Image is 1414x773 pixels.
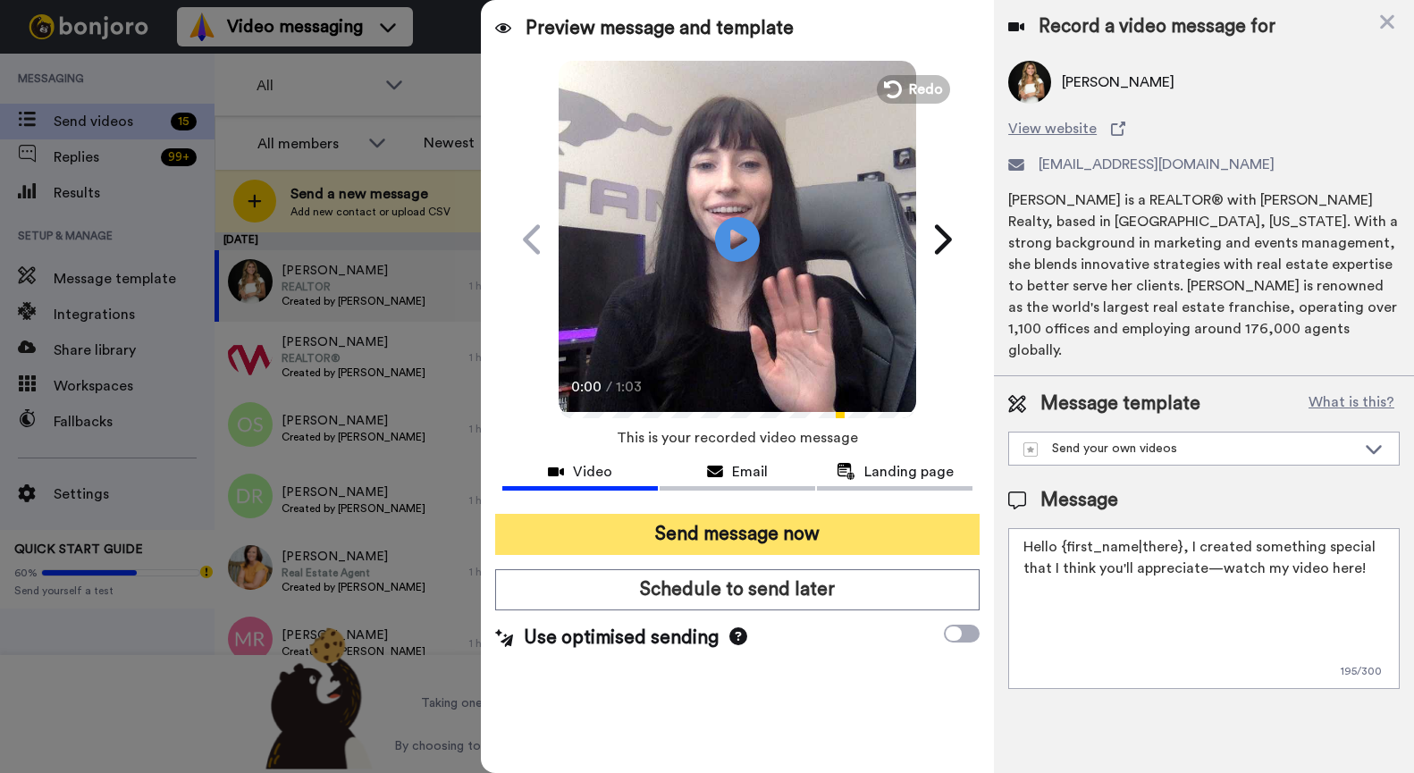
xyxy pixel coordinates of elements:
[573,461,612,483] span: Video
[1023,440,1356,458] div: Send your own videos
[617,418,858,458] span: This is your recorded video message
[864,461,954,483] span: Landing page
[732,461,768,483] span: Email
[1008,528,1400,689] textarea: Hello {first_name|there}, I created something special that I think you'll appreciate—watch my vid...
[1039,154,1275,175] span: [EMAIL_ADDRESS][DOMAIN_NAME]
[1303,391,1400,417] button: What is this?
[571,376,602,398] span: 0:00
[1008,189,1400,361] div: [PERSON_NAME] is a REALTOR® with [PERSON_NAME] Realty, based in [GEOGRAPHIC_DATA], [US_STATE]. Wi...
[524,625,719,651] span: Use optimised sending
[616,376,647,398] span: 1:03
[606,376,612,398] span: /
[495,569,980,610] button: Schedule to send later
[1023,442,1038,457] img: demo-template.svg
[1040,391,1200,417] span: Message template
[1040,487,1118,514] span: Message
[495,514,980,555] button: Send message now
[1008,118,1400,139] a: View website
[1008,118,1097,139] span: View website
